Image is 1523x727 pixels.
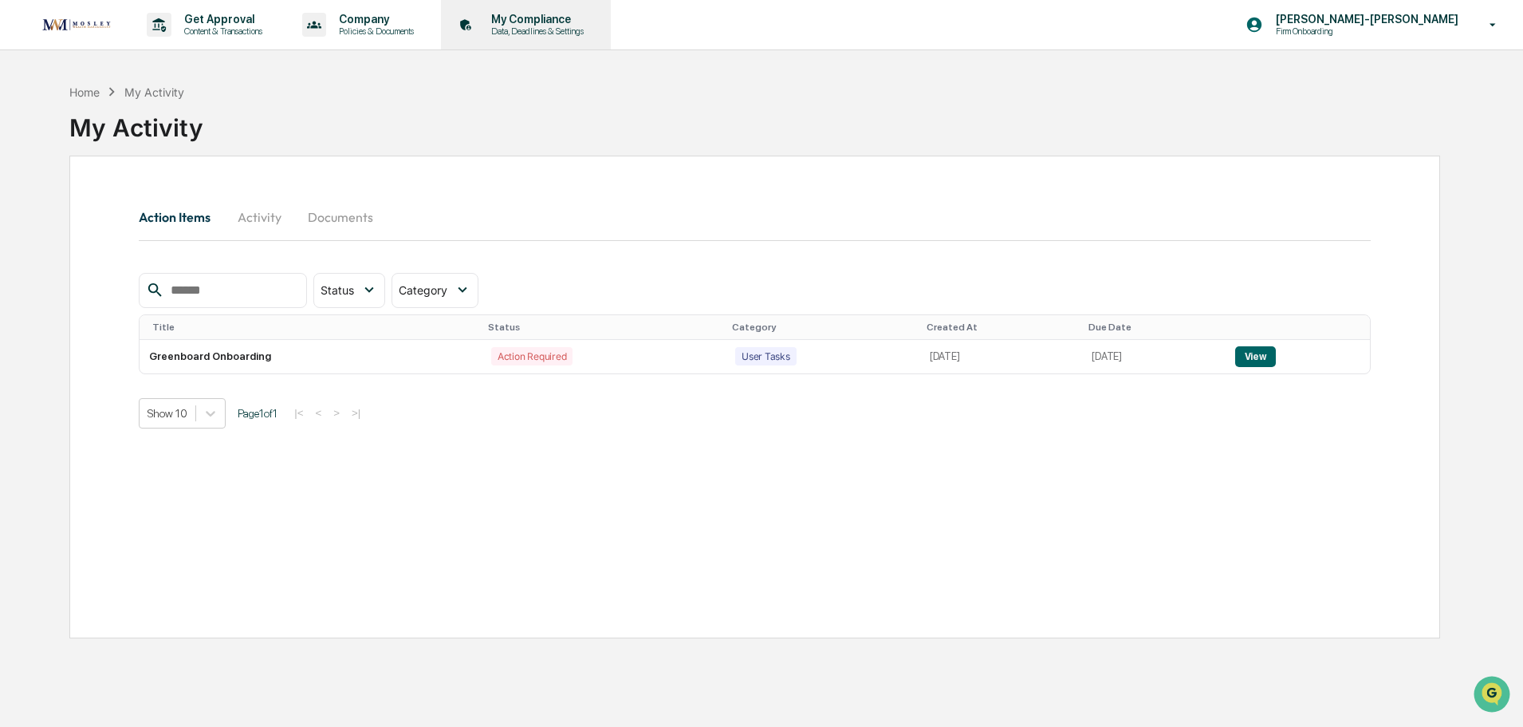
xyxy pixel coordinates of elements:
[32,201,103,217] span: Preclearance
[223,198,295,236] button: Activity
[139,198,1371,236] div: secondary tabs example
[329,406,344,420] button: >
[32,231,100,247] span: Data Lookup
[326,13,422,26] p: Company
[488,322,719,333] div: Status
[171,13,270,26] p: Get Approval
[16,122,45,151] img: 1746055101610-c473b297-6a78-478c-a979-82029cc54cd1
[140,340,482,373] td: Greenboard Onboarding
[69,85,100,99] div: Home
[491,347,573,365] div: Action Required
[1472,674,1515,717] iframe: Open customer support
[171,26,270,37] p: Content & Transactions
[159,271,193,283] span: Pylon
[920,340,1082,373] td: [DATE]
[1263,26,1419,37] p: Firm Onboarding
[112,270,193,283] a: Powered byPylon
[271,127,290,146] button: Start new chat
[132,201,198,217] span: Attestations
[238,407,277,420] span: Page 1 of 1
[326,26,422,37] p: Policies & Documents
[38,14,115,35] img: logo
[1235,350,1276,362] a: View
[54,138,202,151] div: We're available if you need us!
[1088,322,1218,333] div: Due Date
[732,322,914,333] div: Category
[1082,340,1225,373] td: [DATE]
[289,406,308,420] button: |<
[1263,13,1466,26] p: [PERSON_NAME]-[PERSON_NAME]
[124,85,184,99] div: My Activity
[927,322,1076,333] div: Created At
[399,283,447,297] span: Category
[116,203,128,215] div: 🗄️
[10,225,107,254] a: 🔎Data Lookup
[16,233,29,246] div: 🔎
[347,406,365,420] button: >|
[10,195,109,223] a: 🖐️Preclearance
[1235,346,1276,367] button: View
[735,347,797,365] div: User Tasks
[478,26,592,37] p: Data, Deadlines & Settings
[16,34,290,59] p: How can we help?
[16,203,29,215] div: 🖐️
[152,322,475,333] div: Title
[310,406,326,420] button: <
[478,13,592,26] p: My Compliance
[69,101,203,142] div: My Activity
[139,198,223,236] button: Action Items
[54,122,262,138] div: Start new chat
[109,195,204,223] a: 🗄️Attestations
[321,283,354,297] span: Status
[295,198,386,236] button: Documents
